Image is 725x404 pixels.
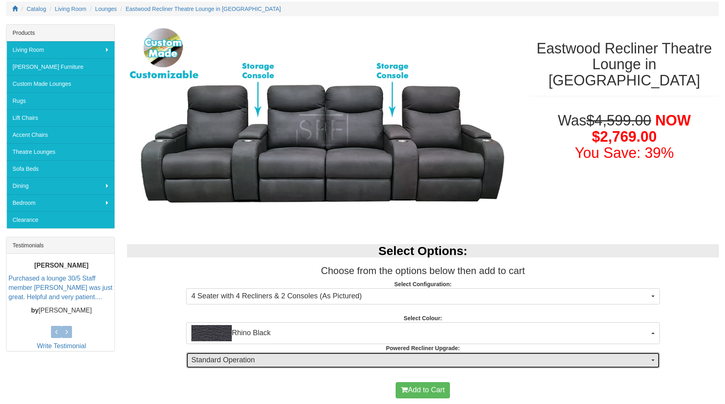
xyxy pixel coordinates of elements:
button: 4 Seater with 4 Recliners & 2 Consoles (As Pictured) [186,288,660,304]
a: Write Testimonial [37,342,86,349]
img: Rhino Black [191,325,232,341]
b: Select Options: [378,244,467,257]
strong: Powered Recliner Upgrade: [386,345,460,351]
div: Products [6,25,114,41]
a: Living Room [55,6,87,12]
strong: Select Configuration: [394,281,452,287]
a: Catalog [27,6,46,12]
a: Dining [6,177,114,194]
a: Theatre Lounges [6,143,114,160]
a: [PERSON_NAME] Furniture [6,58,114,75]
button: Rhino BlackRhino Black [186,322,660,344]
span: Standard Operation [191,355,649,366]
a: Clearance [6,211,114,228]
a: Custom Made Lounges [6,75,114,92]
p: [PERSON_NAME] [8,306,114,315]
span: NOW $2,769.00 [592,112,691,145]
a: Lounges [95,6,117,12]
a: Rugs [6,92,114,109]
button: Add to Cart [396,382,450,398]
b: [PERSON_NAME] [34,262,89,269]
font: You Save: 39% [575,145,674,161]
h1: Was [530,113,719,161]
h1: Eastwood Recliner Theatre Lounge in [GEOGRAPHIC_DATA] [530,40,719,89]
a: Eastwood Recliner Theatre Lounge in [GEOGRAPHIC_DATA] [126,6,281,12]
a: Accent Chairs [6,126,114,143]
b: by [31,307,39,314]
span: 4 Seater with 4 Recliners & 2 Consoles (As Pictured) [191,291,649,302]
strong: Select Colour: [404,315,442,321]
span: Rhino Black [191,325,649,341]
button: Standard Operation [186,352,660,368]
a: Bedroom [6,194,114,211]
a: Sofa Beds [6,160,114,177]
div: Testimonials [6,237,114,254]
a: Living Room [6,41,114,58]
h3: Choose from the options below then add to cart [127,266,719,276]
a: Lift Chairs [6,109,114,126]
del: $4,599.00 [586,112,651,129]
a: Purchased a lounge 30/5 Staff member [PERSON_NAME] was just great. Helpful and very patient.... [8,275,112,300]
